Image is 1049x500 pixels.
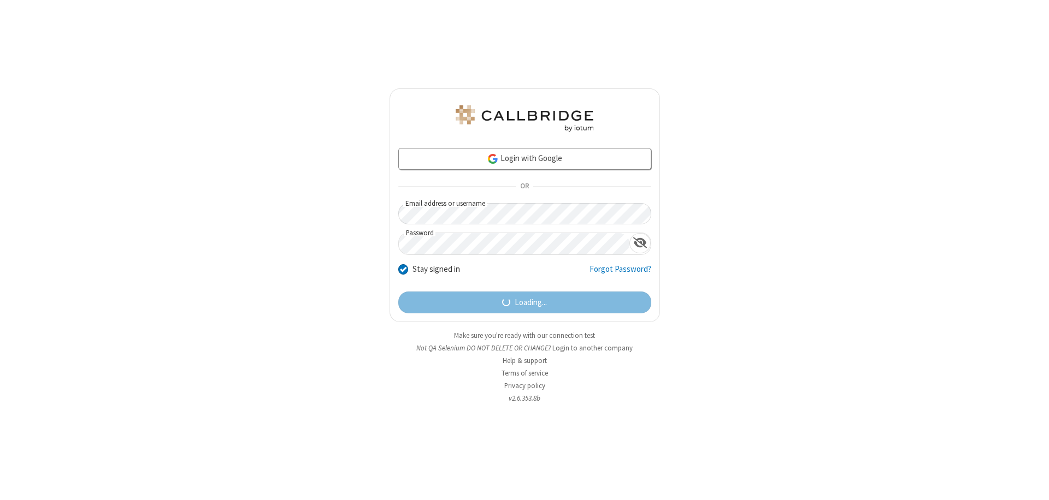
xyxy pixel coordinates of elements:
button: Login to another company [552,343,633,353]
span: OR [516,179,533,194]
div: Show password [629,233,651,253]
label: Stay signed in [412,263,460,276]
a: Terms of service [502,368,548,378]
li: v2.6.353.8b [390,393,660,403]
a: Make sure you're ready with our connection test [454,331,595,340]
button: Loading... [398,291,651,313]
a: Help & support [503,356,547,365]
a: Privacy policy [504,381,545,390]
input: Password [399,233,629,254]
a: Forgot Password? [590,263,651,284]
a: Login with Google [398,148,651,170]
input: Email address or username [398,203,651,224]
span: Loading... [515,296,547,309]
iframe: Chat [1022,472,1041,492]
img: QA Selenium DO NOT DELETE OR CHANGE [453,105,596,132]
li: Not QA Selenium DO NOT DELETE OR CHANGE? [390,343,660,353]
img: google-icon.png [487,153,499,165]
